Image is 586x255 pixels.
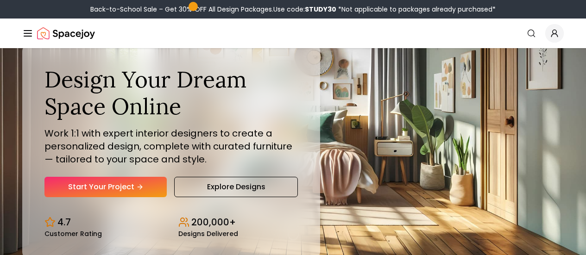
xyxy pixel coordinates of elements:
a: Start Your Project [44,177,167,197]
div: Back-to-School Sale – Get 30% OFF All Design Packages. [90,5,496,14]
a: Explore Designs [174,177,297,197]
h1: Design Your Dream Space Online [44,66,298,119]
img: Spacejoy Logo [37,24,95,43]
div: Design stats [44,208,298,237]
p: 4.7 [57,216,71,229]
small: Designs Delivered [178,230,238,237]
small: Customer Rating [44,230,102,237]
span: Use code: [273,5,336,14]
b: STUDY30 [305,5,336,14]
a: Spacejoy [37,24,95,43]
nav: Global [22,19,564,48]
p: 200,000+ [191,216,236,229]
p: Work 1:1 with expert interior designers to create a personalized design, complete with curated fu... [44,127,298,166]
span: *Not applicable to packages already purchased* [336,5,496,14]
